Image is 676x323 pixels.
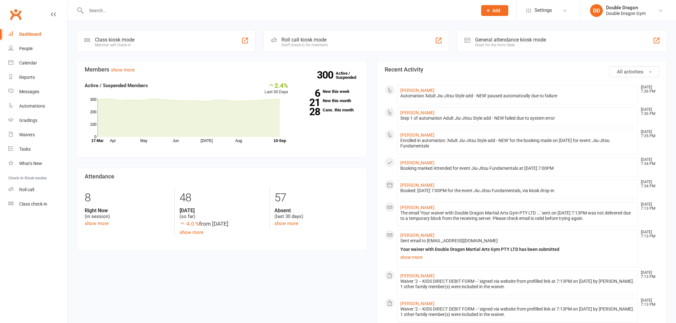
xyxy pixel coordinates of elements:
[85,66,359,73] h3: Members
[638,108,659,116] time: [DATE] 7:36 PM
[606,11,646,16] div: Double Dragon Gym
[19,161,42,166] div: What's New
[638,158,659,166] time: [DATE] 7:34 PM
[8,56,67,70] a: Calendar
[534,3,552,18] span: Settings
[638,85,659,94] time: [DATE] 7:36 PM
[638,298,659,307] time: [DATE] 7:13 PM
[8,41,67,56] a: People
[85,207,170,220] div: (in session)
[400,132,434,138] a: [PERSON_NAME]
[19,46,33,51] div: People
[274,188,359,207] div: 57
[638,180,659,188] time: [DATE] 7:34 PM
[8,142,67,156] a: Tasks
[638,202,659,211] time: [DATE] 7:13 PM
[475,37,546,43] div: General attendance kiosk mode
[617,69,643,75] span: All activities
[281,43,328,47] div: Staff check-in for members
[298,108,359,112] a: 28Canx. this month
[400,279,635,289] div: Waiver '2 -- KIDS DIRECT DEBIT FORM --' signed via website from prefilled link at 7:13PM on [DATE...
[400,238,498,243] span: Sent email to [EMAIL_ADDRESS][DOMAIN_NAME]
[298,89,359,94] a: 6New this week
[8,70,67,85] a: Reports
[85,173,359,180] h3: Attendance
[85,83,148,88] strong: Active / Suspended Members
[19,89,39,94] div: Messages
[606,5,646,11] div: Double Dragon
[638,230,659,238] time: [DATE] 7:13 PM
[265,82,288,89] div: 2.4%
[8,156,67,171] a: What's New
[400,233,434,238] a: [PERSON_NAME]
[336,66,364,84] a: 300Active / Suspended
[610,66,659,77] button: All activities
[400,183,434,188] a: [PERSON_NAME]
[95,43,134,47] div: Member self check-in
[265,82,288,95] div: Last 30 Days
[180,221,199,227] span: -4.0 %
[8,27,67,41] a: Dashboard
[19,201,47,207] div: Class check-in
[317,70,336,80] strong: 300
[8,183,67,197] a: Roll call
[111,67,135,73] a: show more
[400,160,434,165] a: [PERSON_NAME]
[19,132,35,137] div: Waivers
[19,60,37,65] div: Calendar
[400,110,434,115] a: [PERSON_NAME]
[298,88,320,98] strong: 6
[400,138,635,149] div: Enrolled in automation: 'Adult Jiu-Jitsu Style add - NEW' for the booking made on [DATE] for even...
[180,220,264,228] div: from [DATE]
[95,37,134,43] div: Class kiosk mode
[8,113,67,128] a: Gradings
[8,99,67,113] a: Automations
[400,210,635,221] div: The email 'Your waiver with Double Dragon Martial Arts Gym PTY LTD ...' sent on [DATE] 7:13PM was...
[400,247,635,252] div: Your waiver with Double Dragon Martial Arts Gym PTY LTD has been submitted
[400,166,635,171] div: Booking marked Attended for event Jiu-Jitsu Fundamentals at [DATE] 7:00PM
[298,99,359,103] a: 21New this month
[400,301,434,306] a: [PERSON_NAME]
[19,146,31,152] div: Tasks
[481,5,508,16] button: Add
[19,187,34,192] div: Roll call
[8,6,24,22] a: Clubworx
[492,8,500,13] span: Add
[385,66,659,73] h3: Recent Activity
[85,207,170,214] strong: Right Now
[274,207,359,220] div: (last 30 days)
[400,93,635,99] div: Automation 'Adult Jiu-Jitsu Style add - NEW' paused automatically due to failure
[85,221,109,226] a: show more
[19,103,45,109] div: Automations
[180,188,264,207] div: 48
[400,116,635,121] div: Step 1 of automation Adult Jiu-Jitsu Style add - NEW failed due to system error
[8,85,67,99] a: Messages
[475,43,546,47] div: Great for the front desk
[84,6,473,15] input: Search...
[19,32,41,37] div: Dashboard
[274,207,359,214] strong: Absent
[19,118,37,123] div: Gradings
[274,221,298,226] a: show more
[298,107,320,116] strong: 28
[8,128,67,142] a: Waivers
[400,306,635,317] div: Waiver '2 -- KIDS DIRECT DEBIT FORM --' signed via website from prefilled link at 7:13PM on [DATE...
[638,130,659,138] time: [DATE] 7:35 PM
[85,188,170,207] div: 8
[590,4,603,17] div: DD
[19,75,35,80] div: Reports
[180,229,204,235] a: show more
[281,37,328,43] div: Roll call kiosk mode
[638,271,659,279] time: [DATE] 7:13 PM
[400,205,434,210] a: [PERSON_NAME]
[400,253,635,262] a: show more
[180,207,264,220] div: (so far)
[400,188,635,193] div: Booked: [DATE] 7:00PM for the event Jiu-Jitsu Fundamentals, via kiosk drop-in
[298,98,320,107] strong: 21
[400,88,434,93] a: [PERSON_NAME]
[400,273,434,278] a: [PERSON_NAME]
[180,207,264,214] strong: [DATE]
[8,197,67,211] a: Class kiosk mode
